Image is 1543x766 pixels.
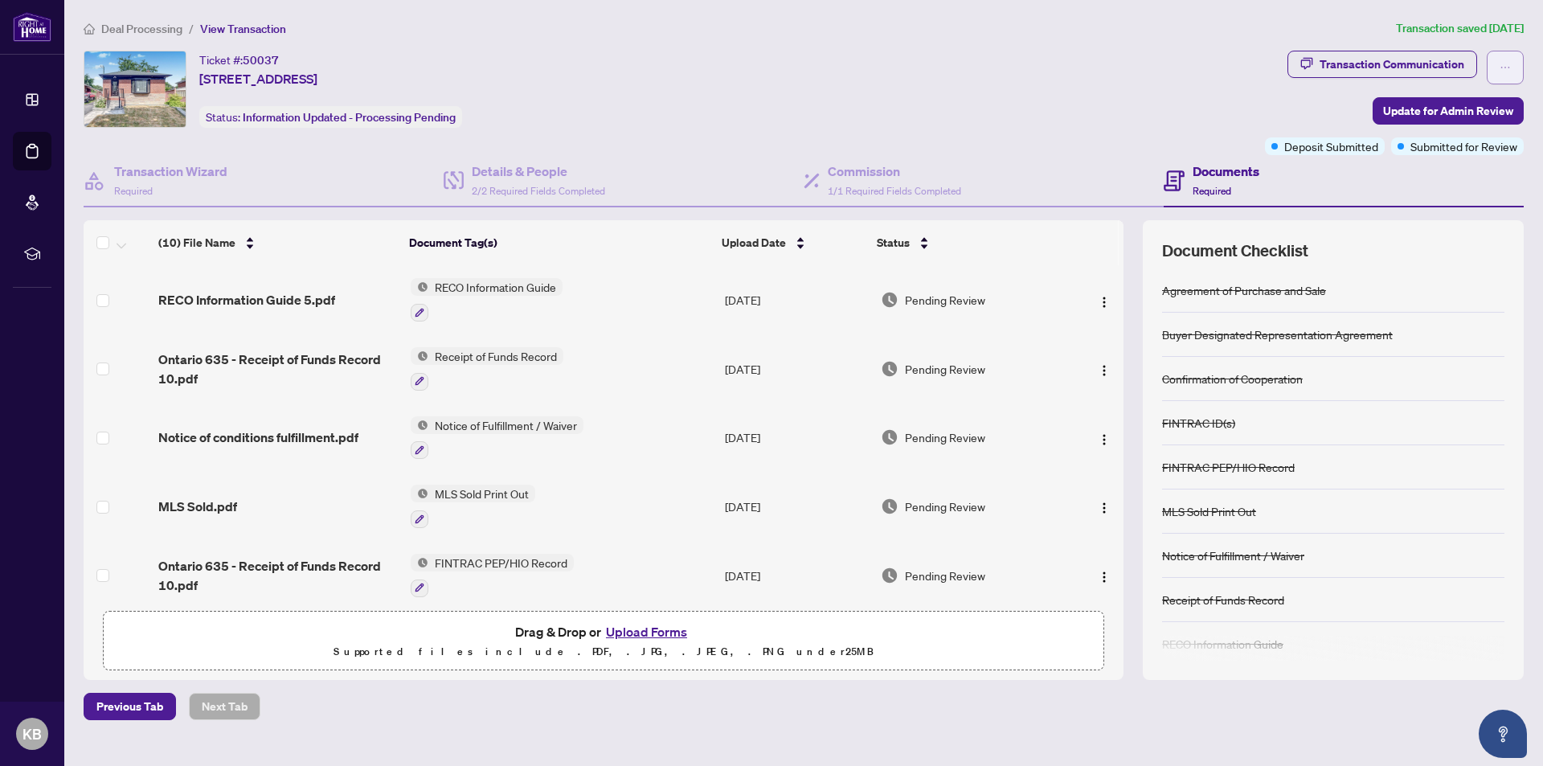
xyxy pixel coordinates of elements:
[881,428,898,446] img: Document Status
[411,278,428,296] img: Status Icon
[114,185,153,197] span: Required
[113,642,1094,662] p: Supported files include .PDF, .JPG, .JPEG, .PNG under 25 MB
[428,554,574,571] span: FINTRAC PEP/HIO Record
[411,416,583,460] button: Status IconNotice of Fulfillment / Waiver
[243,110,456,125] span: Information Updated - Processing Pending
[243,53,279,68] span: 50037
[200,22,286,36] span: View Transaction
[411,485,428,502] img: Status Icon
[84,693,176,720] button: Previous Tab
[1162,370,1303,387] div: Confirmation of Cooperation
[158,350,397,388] span: Ontario 635 - Receipt of Funds Record 10.pdf
[905,360,985,378] span: Pending Review
[411,416,428,434] img: Status Icon
[189,693,260,720] button: Next Tab
[881,567,898,584] img: Document Status
[1091,563,1117,588] button: Logo
[411,485,535,528] button: Status IconMLS Sold Print Out
[84,23,95,35] span: home
[158,428,358,447] span: Notice of conditions fulfillment.pdf
[881,360,898,378] img: Document Status
[23,723,42,745] span: KB
[1162,458,1295,476] div: FINTRAC PEP/HIO Record
[1162,281,1326,299] div: Agreement of Purchase and Sale
[1373,97,1524,125] button: Update for Admin Review
[715,220,870,265] th: Upload Date
[601,621,692,642] button: Upload Forms
[403,220,716,265] th: Document Tag(s)
[199,69,317,88] span: [STREET_ADDRESS]
[411,278,563,322] button: Status IconRECO Information Guide
[1162,326,1393,343] div: Buyer Designated Representation Agreement
[411,554,428,571] img: Status Icon
[905,498,985,515] span: Pending Review
[1193,162,1259,181] h4: Documents
[472,185,605,197] span: 2/2 Required Fields Completed
[1162,240,1308,262] span: Document Checklist
[199,106,462,128] div: Status:
[722,234,786,252] span: Upload Date
[411,347,563,391] button: Status IconReceipt of Funds Record
[104,612,1103,671] span: Drag & Drop orUpload FormsSupported files include .PDF, .JPG, .JPEG, .PNG under25MB
[1091,424,1117,450] button: Logo
[828,162,961,181] h4: Commission
[515,621,692,642] span: Drag & Drop or
[428,347,563,365] span: Receipt of Funds Record
[114,162,227,181] h4: Transaction Wizard
[428,485,535,502] span: MLS Sold Print Out
[1162,414,1235,432] div: FINTRAC ID(s)
[718,265,874,334] td: [DATE]
[84,51,186,127] img: IMG-E12319202_1.jpg
[158,290,335,309] span: RECO Information Guide 5.pdf
[1098,296,1111,309] img: Logo
[828,185,961,197] span: 1/1 Required Fields Completed
[96,694,163,719] span: Previous Tab
[158,234,235,252] span: (10) File Name
[1284,137,1378,155] span: Deposit Submitted
[101,22,182,36] span: Deal Processing
[718,541,874,610] td: [DATE]
[718,403,874,473] td: [DATE]
[870,220,1064,265] th: Status
[152,220,403,265] th: (10) File Name
[1320,51,1464,77] div: Transaction Communication
[1098,571,1111,584] img: Logo
[881,291,898,309] img: Document Status
[1091,287,1117,313] button: Logo
[1500,62,1511,73] span: ellipsis
[428,416,583,434] span: Notice of Fulfillment / Waiver
[158,556,397,595] span: Ontario 635 - Receipt of Funds Record 10.pdf
[1162,547,1304,564] div: Notice of Fulfillment / Waiver
[1396,19,1524,38] article: Transaction saved [DATE]
[199,51,279,69] div: Ticket #:
[1162,591,1284,608] div: Receipt of Funds Record
[428,278,563,296] span: RECO Information Guide
[718,472,874,541] td: [DATE]
[1098,433,1111,446] img: Logo
[1091,356,1117,382] button: Logo
[1098,364,1111,377] img: Logo
[1410,137,1517,155] span: Submitted for Review
[881,498,898,515] img: Document Status
[877,234,910,252] span: Status
[905,291,985,309] span: Pending Review
[1287,51,1477,78] button: Transaction Communication
[1479,710,1527,758] button: Open asap
[905,428,985,446] span: Pending Review
[158,497,237,516] span: MLS Sold.pdf
[1162,502,1256,520] div: MLS Sold Print Out
[1193,185,1231,197] span: Required
[13,12,51,42] img: logo
[718,334,874,403] td: [DATE]
[1383,98,1513,124] span: Update for Admin Review
[905,567,985,584] span: Pending Review
[1091,494,1117,519] button: Logo
[1098,502,1111,514] img: Logo
[411,554,574,597] button: Status IconFINTRAC PEP/HIO Record
[472,162,605,181] h4: Details & People
[189,19,194,38] li: /
[411,347,428,365] img: Status Icon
